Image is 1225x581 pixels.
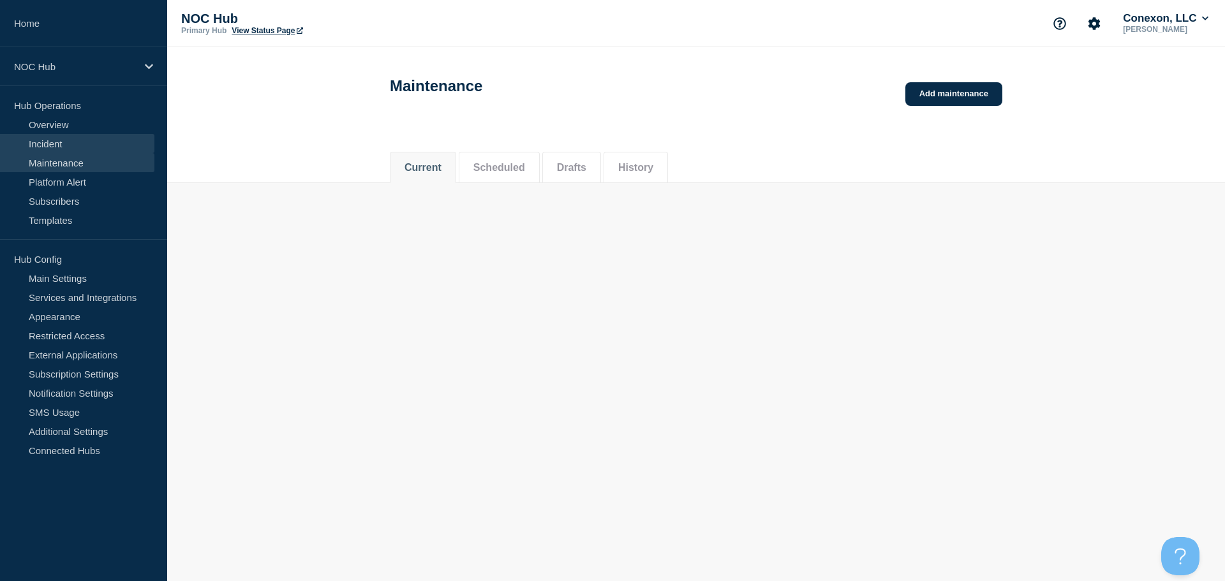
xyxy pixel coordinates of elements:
button: Support [1046,10,1073,37]
p: NOC Hub [181,11,436,26]
button: Drafts [557,162,586,173]
button: Conexon, LLC [1120,12,1211,25]
button: Account settings [1081,10,1108,37]
button: Scheduled [473,162,525,173]
button: Current [405,162,442,173]
p: [PERSON_NAME] [1120,25,1211,34]
p: NOC Hub [14,61,137,72]
h1: Maintenance [390,77,482,95]
a: Add maintenance [905,82,1002,106]
a: View Status Page [232,26,302,35]
button: History [618,162,653,173]
iframe: Help Scout Beacon - Open [1161,537,1199,575]
p: Primary Hub [181,26,226,35]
